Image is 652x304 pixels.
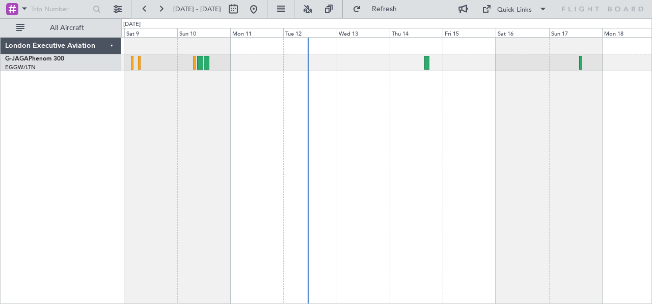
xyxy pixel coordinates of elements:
[363,6,406,13] span: Refresh
[549,28,602,37] div: Sun 17
[124,28,177,37] div: Sat 9
[123,20,141,29] div: [DATE]
[177,28,230,37] div: Sun 10
[5,56,64,62] a: G-JAGAPhenom 300
[283,28,336,37] div: Tue 12
[477,1,552,17] button: Quick Links
[26,24,107,32] span: All Aircraft
[173,5,221,14] span: [DATE] - [DATE]
[443,28,496,37] div: Fri 15
[496,28,549,37] div: Sat 16
[31,2,90,17] input: Trip Number
[230,28,283,37] div: Mon 11
[497,5,532,15] div: Quick Links
[390,28,443,37] div: Thu 14
[348,1,409,17] button: Refresh
[5,56,29,62] span: G-JAGA
[337,28,390,37] div: Wed 13
[5,64,36,71] a: EGGW/LTN
[11,20,111,36] button: All Aircraft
